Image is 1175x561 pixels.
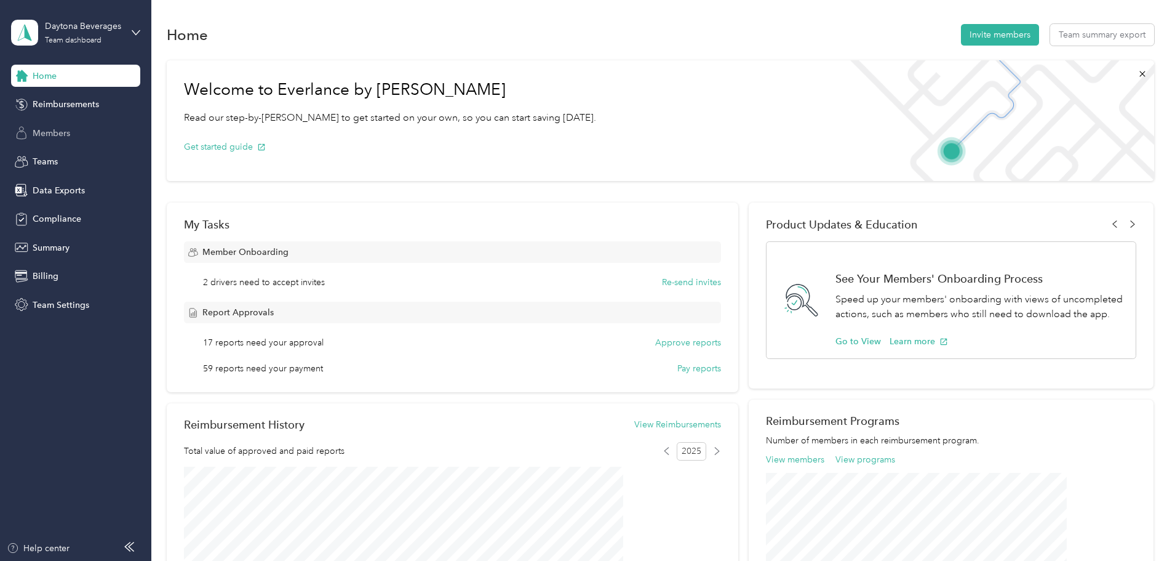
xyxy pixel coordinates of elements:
[677,442,706,461] span: 2025
[33,241,70,254] span: Summary
[203,276,325,289] span: 2 drivers need to accept invites
[7,542,70,555] button: Help center
[1050,24,1154,46] button: Team summary export
[33,212,81,225] span: Compliance
[835,453,895,466] button: View programs
[835,335,881,348] button: Go to View
[33,127,70,140] span: Members
[184,80,596,100] h1: Welcome to Everlance by [PERSON_NAME]
[890,335,948,348] button: Learn more
[33,299,89,312] span: Team Settings
[835,292,1123,322] p: Speed up your members' onboarding with views of uncompleted actions, such as members who still ne...
[184,110,596,126] p: Read our step-by-[PERSON_NAME] to get started on your own, so you can start saving [DATE].
[961,24,1039,46] button: Invite members
[203,362,323,375] span: 59 reports need your payment
[33,98,99,111] span: Reimbursements
[203,336,324,349] span: 17 reports need your approval
[634,418,721,431] button: View Reimbursements
[45,37,102,44] div: Team dashboard
[184,445,345,458] span: Total value of approved and paid reports
[33,270,58,283] span: Billing
[766,434,1136,447] p: Number of members in each reimbursement program.
[766,453,824,466] button: View members
[167,28,208,41] h1: Home
[1106,492,1175,561] iframe: Everlance-gr Chat Button Frame
[677,362,721,375] button: Pay reports
[45,20,122,33] div: Daytona Beverages
[202,306,274,319] span: Report Approvals
[662,276,721,289] button: Re-send invites
[838,60,1153,181] img: Welcome to everlance
[184,218,721,231] div: My Tasks
[33,155,58,168] span: Teams
[835,272,1123,285] h1: See Your Members' Onboarding Process
[184,140,266,153] button: Get started guide
[655,336,721,349] button: Approve reports
[33,184,85,197] span: Data Exports
[766,414,1136,427] h2: Reimbursement Programs
[33,70,57,83] span: Home
[184,418,305,431] h2: Reimbursement History
[202,246,289,259] span: Member Onboarding
[766,218,918,231] span: Product Updates & Education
